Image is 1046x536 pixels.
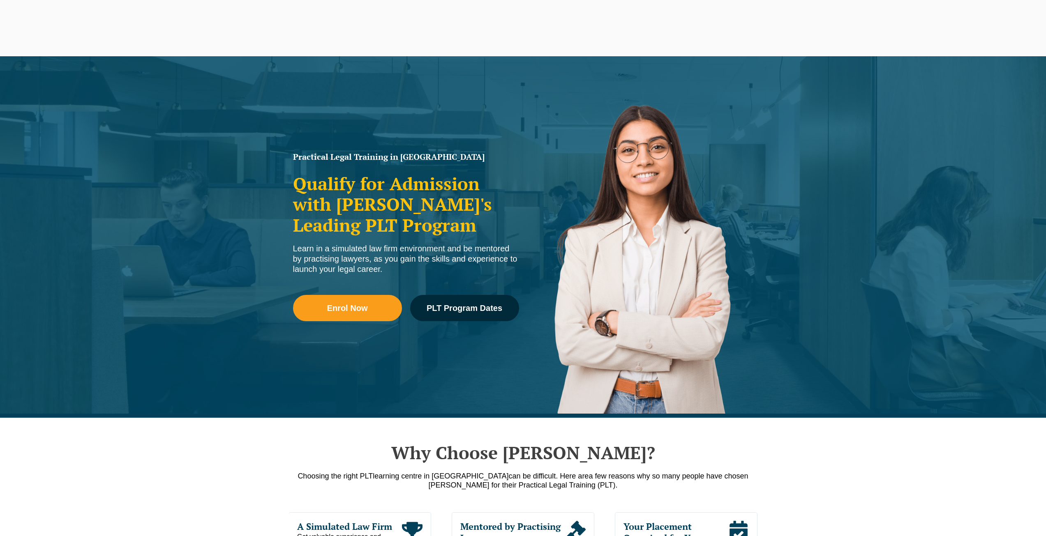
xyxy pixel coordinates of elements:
[509,472,589,480] span: can be difficult. Here are
[289,472,757,490] p: a few reasons why so many people have chosen [PERSON_NAME] for their Practical Legal Training (PLT).
[293,244,519,274] div: Learn in a simulated law firm environment and be mentored by practising lawyers, as you gain the ...
[293,173,519,235] h2: Qualify for Admission with [PERSON_NAME]'s Leading PLT Program
[410,295,519,321] a: PLT Program Dates
[297,521,402,532] span: A Simulated Law Firm
[327,304,368,312] span: Enrol Now
[293,295,402,321] a: Enrol Now
[298,472,373,480] span: Choosing the right PLT
[373,472,508,480] span: learning centre in [GEOGRAPHIC_DATA]
[289,442,757,463] h2: Why Choose [PERSON_NAME]?
[427,304,502,312] span: PLT Program Dates
[293,153,519,161] h1: Practical Legal Training in [GEOGRAPHIC_DATA]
